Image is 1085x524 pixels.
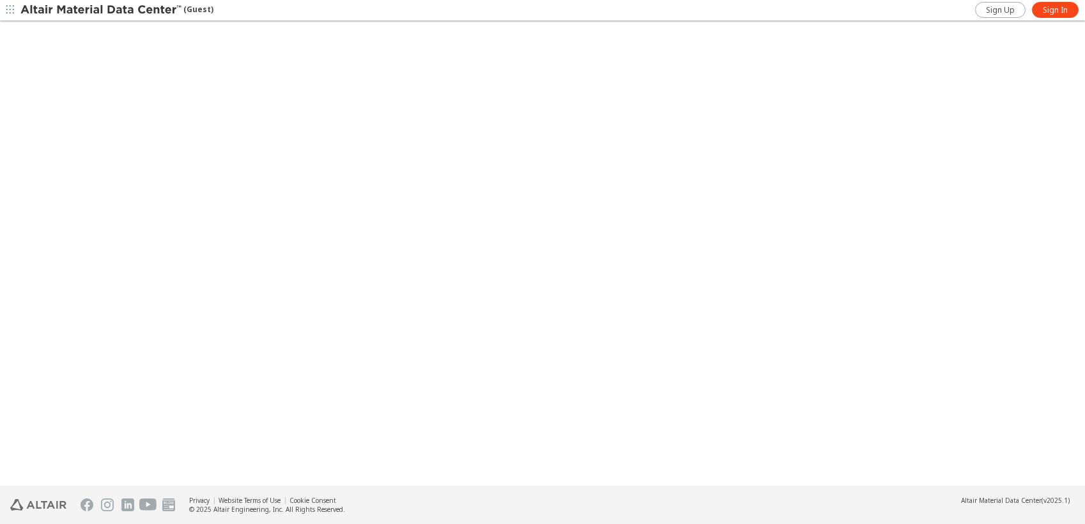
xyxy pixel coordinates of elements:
[189,505,345,514] div: © 2025 Altair Engineering, Inc. All Rights Reserved.
[20,4,183,17] img: Altair Material Data Center
[219,496,281,505] a: Website Terms of Use
[189,496,210,505] a: Privacy
[10,499,66,511] img: Altair Engineering
[986,5,1015,15] span: Sign Up
[961,496,1042,505] span: Altair Material Data Center
[975,2,1026,18] a: Sign Up
[961,496,1070,505] div: (v2025.1)
[1043,5,1068,15] span: Sign In
[20,4,213,17] div: (Guest)
[289,496,336,505] a: Cookie Consent
[1032,2,1079,18] a: Sign In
